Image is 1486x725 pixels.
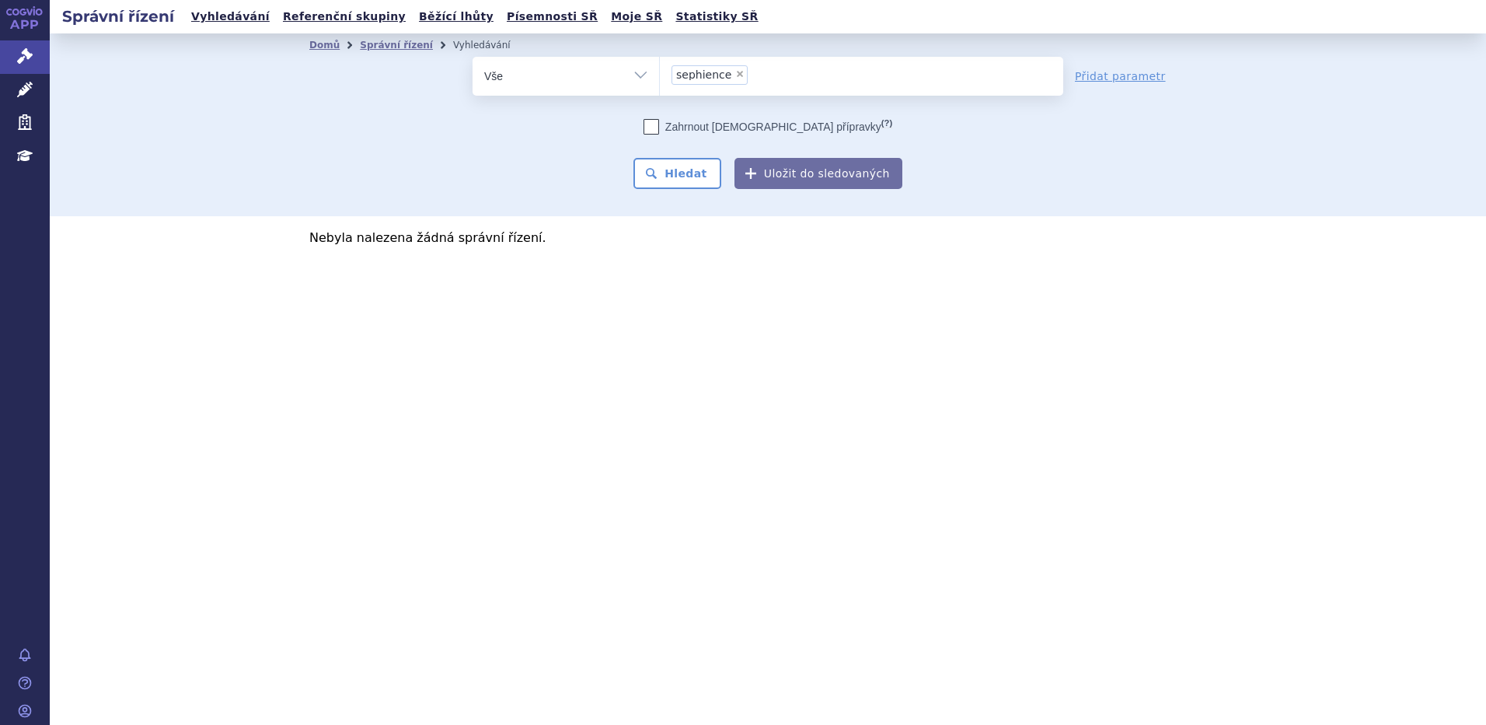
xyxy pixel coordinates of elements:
[752,65,761,84] input: sephience
[1075,68,1166,84] a: Přidat parametr
[453,33,531,57] li: Vyhledávání
[50,5,187,27] h2: Správní řízení
[414,6,498,27] a: Běžící lhůty
[881,118,892,128] abbr: (?)
[676,69,731,80] span: sephience
[309,232,1226,244] p: Nebyla nalezena žádná správní řízení.
[734,158,902,189] button: Uložit do sledovaných
[644,119,892,135] label: Zahrnout [DEMOGRAPHIC_DATA] přípravky
[735,69,745,79] span: ×
[278,6,410,27] a: Referenční skupiny
[187,6,274,27] a: Vyhledávání
[633,158,721,189] button: Hledat
[671,6,762,27] a: Statistiky SŘ
[360,40,433,51] a: Správní řízení
[309,40,340,51] a: Domů
[502,6,602,27] a: Písemnosti SŘ
[606,6,667,27] a: Moje SŘ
